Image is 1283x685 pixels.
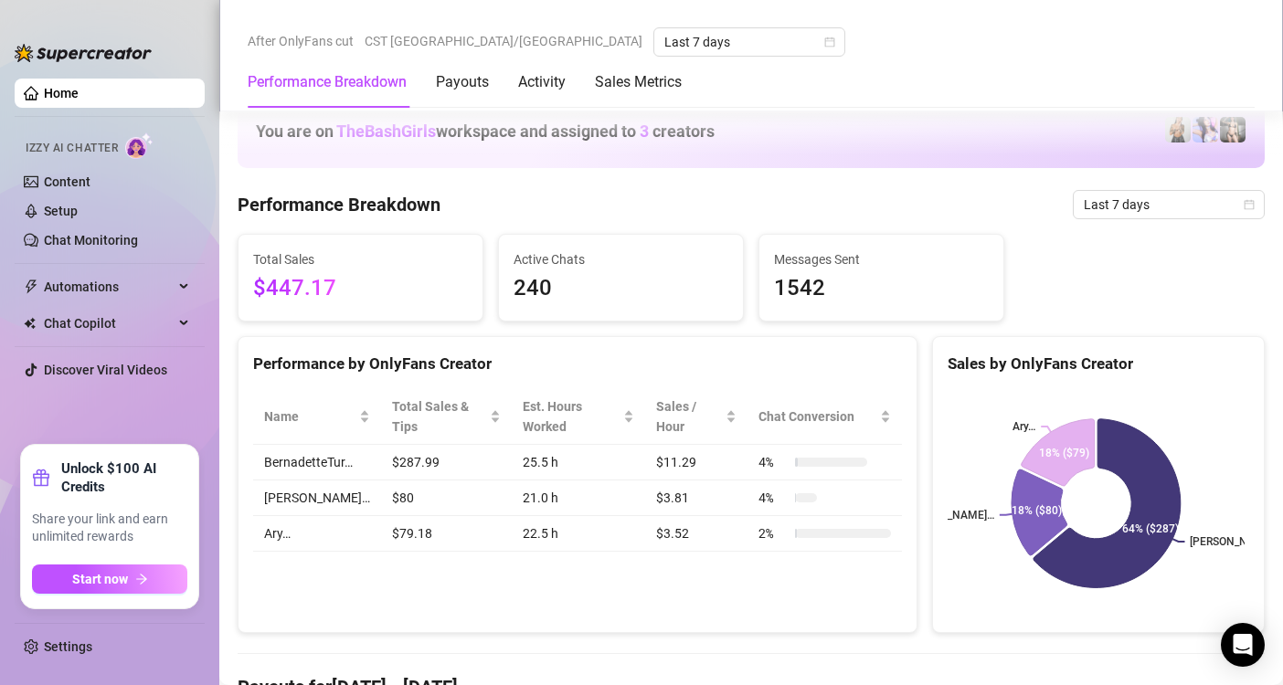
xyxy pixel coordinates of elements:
td: 25.5 h [512,445,645,480]
div: Sales by OnlyFans Creator [948,352,1249,376]
div: Payouts [436,71,489,93]
span: calendar [824,37,835,47]
td: [PERSON_NAME]… [253,480,381,516]
span: 4 % [758,488,788,508]
td: $79.18 [381,516,512,552]
td: Ary… [253,516,381,552]
span: TheBashGirls [336,121,436,141]
td: $3.52 [645,516,748,552]
span: Izzy AI Chatter [26,140,118,157]
td: $3.81 [645,480,748,516]
th: Name [253,389,381,445]
th: Sales / Hour [645,389,748,445]
span: 2 % [758,523,788,543]
div: Performance by OnlyFans Creator [253,352,902,376]
span: thunderbolt [24,279,38,294]
th: Total Sales & Tips [381,389,512,445]
span: gift [32,469,50,487]
text: [PERSON_NAME]... [1190,535,1282,548]
div: Open Intercom Messenger [1221,623,1265,667]
span: Chat Copilot [44,309,174,338]
h1: You are on workspace and assigned to creators [256,121,715,142]
div: Activity [518,71,566,93]
span: calendar [1244,199,1255,210]
img: Ary [1193,117,1218,142]
img: Chat Copilot [24,317,36,330]
span: Start now [72,572,128,586]
div: Performance Breakdown [248,71,407,93]
button: Start nowarrow-right [32,564,187,594]
h4: Performance Breakdown [238,192,440,217]
a: Chat Monitoring [44,233,138,248]
td: $287.99 [381,445,512,480]
span: Total Sales & Tips [392,396,486,437]
span: Active Chats [514,249,728,269]
span: 3 [640,121,649,141]
span: After OnlyFans cut [248,27,354,55]
div: Est. Hours Worked [523,396,620,437]
span: $447.17 [253,271,468,306]
strong: Unlock $100 AI Credits [61,459,187,496]
span: Messages Sent [774,249,989,269]
span: 240 [514,271,728,306]
text: [PERSON_NAME]… [903,509,994,522]
a: Setup [44,204,78,218]
span: Sales / Hour [656,396,722,437]
span: Automations [44,272,174,301]
span: Share your link and earn unlimited rewards [32,511,187,546]
span: Name [264,406,355,427]
td: $80 [381,480,512,516]
a: Discover Viral Videos [44,363,167,377]
th: Chat Conversion [748,389,902,445]
span: CST [GEOGRAPHIC_DATA]/[GEOGRAPHIC_DATA] [365,27,642,55]
td: 22.5 h [512,516,645,552]
span: arrow-right [135,573,148,585]
span: Chat Conversion [758,406,876,427]
a: Home [44,86,79,100]
a: Content [44,174,90,189]
img: Bonnie [1220,117,1246,142]
div: Sales Metrics [595,71,682,93]
span: 1542 [774,271,989,306]
td: $11.29 [645,445,748,480]
span: Total Sales [253,249,468,269]
img: AI Chatter [125,132,154,159]
span: Last 7 days [1084,191,1254,218]
span: 4 % [758,452,788,472]
td: BernadetteTur… [253,445,381,480]
a: Settings [44,639,92,654]
img: BernadetteTur [1165,117,1191,142]
img: logo-BBDzfeDw.svg [15,44,152,62]
span: Last 7 days [664,28,834,56]
text: Ary… [1013,420,1035,433]
td: 21.0 h [512,480,645,516]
